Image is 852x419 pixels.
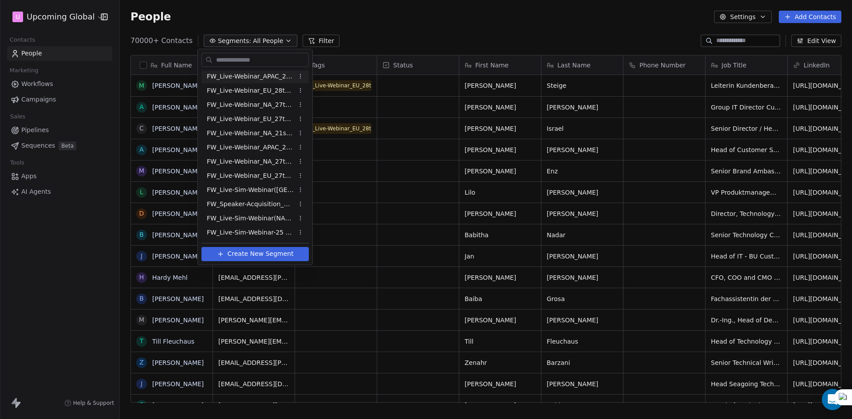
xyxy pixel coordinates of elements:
[207,72,294,81] span: FW_Live-Webinar_APAC_21stAugust'25
[201,247,309,261] button: Create New Segment
[207,157,294,166] span: FW_Live-Webinar_NA_27thAugust'25 - Batch 2
[207,86,294,95] span: FW_Live-Webinar_EU_28thAugust'25
[207,143,294,152] span: FW_Live-Webinar_APAC_21stAugust'25 - Batch 2
[201,27,309,239] div: Suggestions
[207,114,294,124] span: FW_Live-Webinar_EU_27thAugust'25
[207,228,294,237] span: FW_Live-Sim-Webinar-25 Sept'25 -[GEOGRAPHIC_DATA] [GEOGRAPHIC_DATA]
[207,214,294,223] span: FW_Live-Sim-Webinar(NA)26thAugust'2025
[207,129,294,138] span: FW_Live-Webinar_NA_21stAugust'25 Batch 2
[207,100,294,110] span: FW_Live-Webinar_NA_27thAugust'25
[228,249,294,258] span: Create New Segment
[207,171,294,180] span: FW_Live-Webinar_EU_27thAugust'25 - Batch 2
[207,185,294,195] span: FW_Live-Sim-Webinar([GEOGRAPHIC_DATA])26thAugust'2025
[207,200,294,209] span: FW_Speaker-Acquisition_August'25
